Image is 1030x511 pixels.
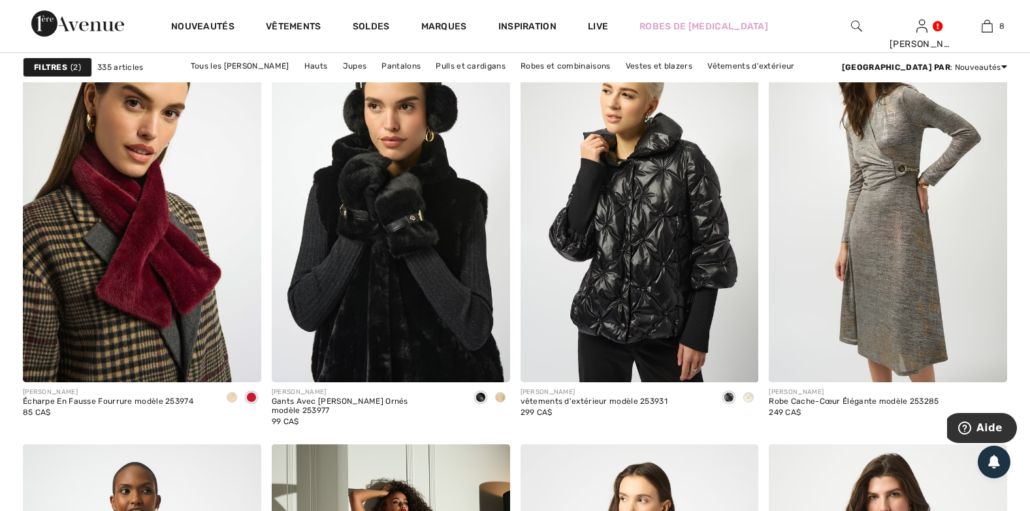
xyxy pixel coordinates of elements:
[336,58,374,74] a: Jupes
[521,397,668,406] div: vêtements d'extérieur modèle 253931
[955,18,1019,34] a: 8
[375,58,427,74] a: Pantalons
[34,61,67,73] strong: Filtres
[842,63,950,72] strong: [GEOGRAPHIC_DATA] par
[514,58,617,74] a: Robes et combinaisons
[701,58,801,74] a: Vêtements d'extérieur
[272,25,510,382] a: Gants Avec Bijoux Ornés modèle 253977. Noir
[719,387,739,409] div: Black
[851,18,862,34] img: recherche
[639,20,768,33] a: Robes de [MEDICAL_DATA]
[521,387,668,397] div: [PERSON_NAME]
[491,387,510,409] div: Almond
[947,413,1017,446] iframe: Ouvre un widget dans lequel vous pouvez trouver plus d’informations
[999,20,1005,32] span: 8
[298,58,334,74] a: Hauts
[184,58,296,74] a: Tous les [PERSON_NAME]
[23,397,193,406] div: Écharpe En Fausse Fourrure modèle 253974
[429,58,511,74] a: Pulls et cardigans
[171,21,234,35] a: Nouveautés
[769,397,939,406] div: Robe Cache-Cœur Élégante modèle 253285
[23,387,193,397] div: [PERSON_NAME]
[272,387,460,397] div: [PERSON_NAME]
[97,61,144,73] span: 335 articles
[222,387,242,409] div: Almond
[272,417,299,426] span: 99 CA$
[23,408,51,417] span: 85 CA$
[521,25,759,382] img: Joseph Ribkoff vêtements d'extérieur modèle 253931. Noir
[916,18,927,34] img: Mes infos
[498,21,556,35] span: Inspiration
[521,408,553,417] span: 299 CA$
[842,61,1007,73] div: : Nouveautés
[769,25,1007,382] img: Robe Cache-Cœur Élégante modèle 253285. Beige/multi
[71,61,81,73] span: 2
[890,37,954,51] div: [PERSON_NAME]
[619,58,699,74] a: Vestes et blazers
[266,21,321,35] a: Vêtements
[769,408,801,417] span: 249 CA$
[982,18,993,34] img: Mon panier
[485,357,496,369] img: plus_v2.svg
[31,10,124,37] img: 1ère Avenue
[916,20,927,32] a: Se connecter
[353,21,390,35] a: Soldes
[471,387,491,409] div: Black
[242,387,261,409] div: Merlot
[588,20,608,33] a: Live
[23,25,261,382] img: Écharpe En Fausse Fourrure modèle 253974. Almond
[769,387,939,397] div: [PERSON_NAME]
[421,21,467,35] a: Marques
[739,387,758,409] div: Winter White
[272,397,460,416] div: Gants Avec [PERSON_NAME] Ornés modèle 253977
